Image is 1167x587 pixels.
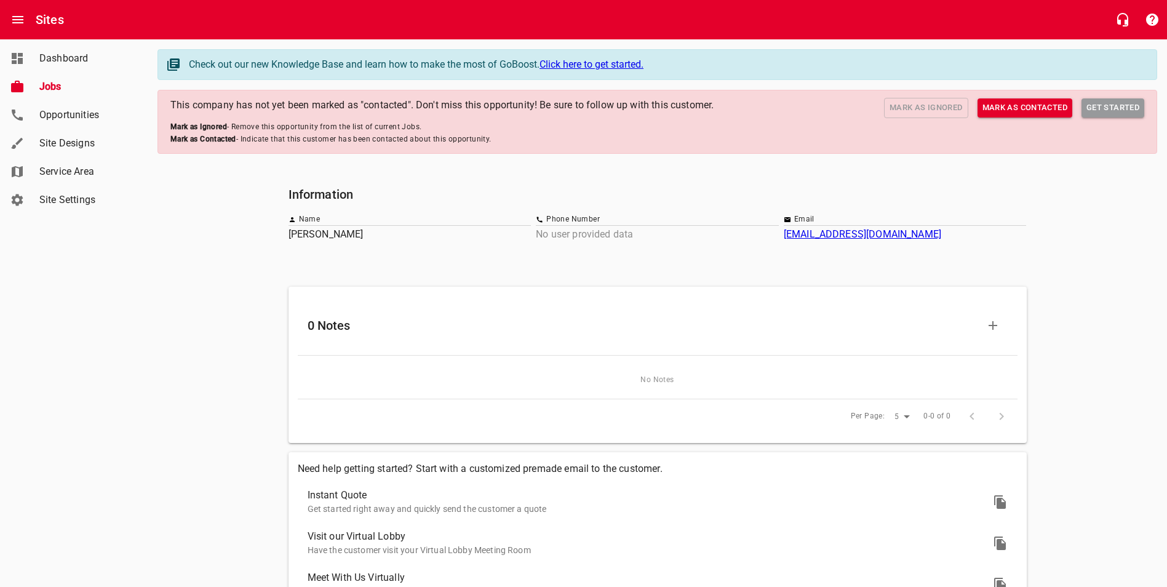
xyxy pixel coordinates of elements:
button: Support Portal [1137,5,1167,34]
button: Copy email message to clipboard [986,529,1015,558]
span: - Remove this opportunity from the list of current Jobs. [170,121,492,134]
p: Have the customer visit your Virtual Lobby Meeting Room [308,544,988,557]
h6: Sites [36,10,64,30]
span: Instant Quote [308,488,988,503]
span: 0-0 of 0 [923,410,950,423]
span: Phone Number [546,214,600,226]
a: Instant QuoteGet started right away and quickly send the customer a quote [298,481,1018,522]
a: Visit our Virtual LobbyHave the customer visit your Virtual Lobby Meeting Room [298,522,1018,564]
span: Meet With Us Virtually [308,570,988,585]
a: Click here to get started. [540,58,643,70]
h6: 0 Notes [308,316,978,335]
button: Copy email message to clipboard [986,487,1015,517]
span: Dashboard [39,51,133,66]
p: This company has not yet been marked as "contacted". Don't miss this opportunity! Be sure to foll... [170,98,714,118]
button: Add Note [978,311,1008,340]
span: Name [299,214,321,226]
span: Per Page: [851,410,885,423]
button: Mark as Contacted [978,98,1072,118]
button: Open drawer [3,5,33,34]
p: [PERSON_NAME] [289,227,532,242]
span: Mark as Ignored [890,101,963,115]
b: Mark as Ignored [170,122,227,131]
span: Service Area [39,164,133,179]
button: Live Chat [1108,5,1137,34]
span: Opportunities [39,108,133,122]
span: - Indicate that this customer has been contacted about this opportunity. [170,134,492,146]
span: Site Designs [39,136,133,151]
span: Get Started [1086,101,1139,115]
span: No user provided data [536,228,633,240]
span: Email [794,214,815,226]
a: Get Started [1081,98,1144,118]
span: Mark as Contacted [982,101,1067,115]
span: No Notes [310,374,1005,386]
p: Need help getting started? Start with a customized premade email to the customer. [298,461,1018,476]
span: Site Settings [39,193,133,207]
a: [EMAIL_ADDRESS][DOMAIN_NAME] [784,228,941,240]
h6: Information [289,185,1027,204]
b: Mark as Contacted [170,135,236,143]
button: Mark as Ignored [884,98,968,118]
div: 5 [890,409,914,425]
span: Jobs [39,79,133,94]
p: Get started right away and quickly send the customer a quote [308,503,988,516]
div: Check out our new Knowledge Base and learn how to make the most of GoBoost. [189,57,1144,72]
span: Visit our Virtual Lobby [308,529,988,544]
